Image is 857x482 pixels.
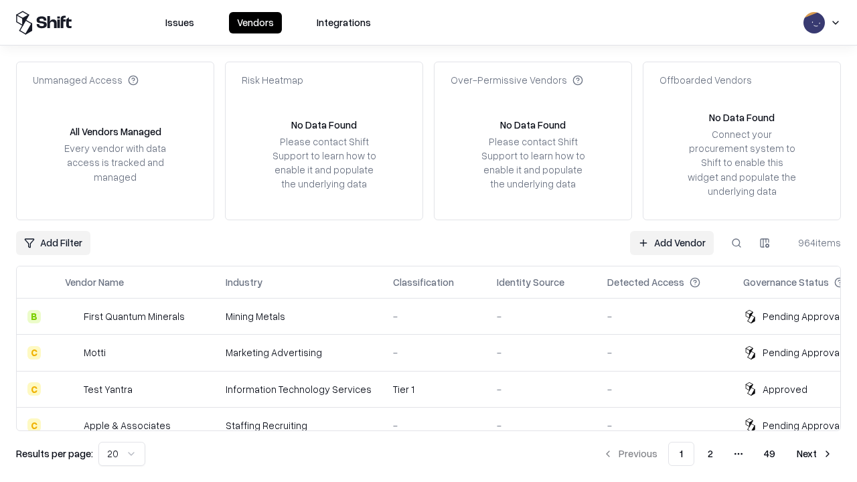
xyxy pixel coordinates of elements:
div: C [27,382,41,396]
div: - [393,418,475,432]
div: - [497,345,586,359]
img: Motti [65,346,78,359]
div: Marketing Advertising [226,345,372,359]
div: C [27,346,41,359]
div: Industry [226,275,262,289]
button: 2 [697,442,724,466]
div: Motti [84,345,106,359]
div: Identity Source [497,275,564,289]
button: Vendors [229,12,282,33]
div: 964 items [787,236,841,250]
div: Governance Status [743,275,829,289]
button: Next [789,442,841,466]
div: - [497,382,586,396]
p: Results per page: [16,447,93,461]
div: Apple & Associates [84,418,171,432]
div: Test Yantra [84,382,133,396]
div: Mining Metals [226,309,372,323]
div: Pending Approval [763,309,842,323]
div: Offboarded Vendors [659,73,752,87]
div: - [607,309,722,323]
div: No Data Found [709,110,775,125]
div: Risk Heatmap [242,73,303,87]
button: Integrations [309,12,379,33]
div: C [27,418,41,432]
div: All Vendors Managed [70,125,161,139]
a: Add Vendor [630,231,714,255]
div: Unmanaged Access [33,73,139,87]
button: Add Filter [16,231,90,255]
div: Detected Access [607,275,684,289]
div: Over-Permissive Vendors [451,73,583,87]
div: Information Technology Services [226,382,372,396]
img: Test Yantra [65,382,78,396]
button: 49 [753,442,786,466]
img: First Quantum Minerals [65,310,78,323]
div: - [607,418,722,432]
div: B [27,310,41,323]
img: Apple & Associates [65,418,78,432]
nav: pagination [595,442,841,466]
div: - [607,345,722,359]
div: First Quantum Minerals [84,309,185,323]
button: 1 [668,442,694,466]
div: - [607,382,722,396]
div: Every vendor with data access is tracked and managed [60,141,171,183]
div: Vendor Name [65,275,124,289]
div: - [497,418,586,432]
div: Classification [393,275,454,289]
div: No Data Found [291,118,357,132]
div: Approved [763,382,807,396]
div: No Data Found [500,118,566,132]
div: - [497,309,586,323]
div: - [393,345,475,359]
div: Staffing Recruiting [226,418,372,432]
div: Please contact Shift Support to learn how to enable it and populate the underlying data [268,135,380,191]
div: Tier 1 [393,382,475,396]
div: Pending Approval [763,345,842,359]
button: Issues [157,12,202,33]
div: Pending Approval [763,418,842,432]
div: - [393,309,475,323]
div: Please contact Shift Support to learn how to enable it and populate the underlying data [477,135,589,191]
div: Connect your procurement system to Shift to enable this widget and populate the underlying data [686,127,797,198]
